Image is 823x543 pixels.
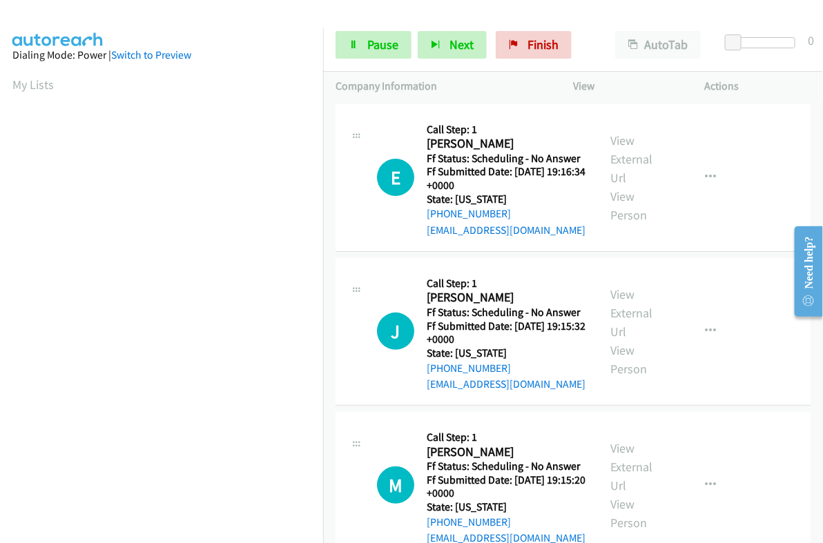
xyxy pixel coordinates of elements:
span: Next [449,37,474,52]
p: Company Information [336,78,548,95]
span: Pause [367,37,398,52]
a: My Lists [12,77,54,92]
div: Dialing Mode: Power | [12,47,311,63]
h2: [PERSON_NAME] [427,444,579,460]
a: Switch to Preview [111,48,191,61]
h5: Call Step: 1 [427,277,585,290]
div: The call is yet to be attempted [377,466,414,504]
h1: E [377,159,414,196]
a: View Person [610,496,647,531]
h5: Ff Status: Scheduling - No Answer [427,460,585,473]
span: Finish [527,37,559,52]
h2: [PERSON_NAME] [427,136,579,152]
a: [EMAIL_ADDRESS][DOMAIN_NAME] [427,224,585,237]
h5: Call Step: 1 [427,431,585,444]
h5: State: [US_STATE] [427,192,585,206]
a: View External Url [610,132,652,186]
div: The call is yet to be attempted [377,313,414,350]
a: View Person [610,342,647,377]
p: View [573,78,679,95]
a: Pause [336,31,411,59]
a: View External Url [610,286,652,339]
a: [EMAIL_ADDRESS][DOMAIN_NAME] [427,377,585,391]
div: 0 [808,31,814,50]
a: [PHONE_NUMBER] [427,207,511,220]
button: AutoTab [615,31,701,59]
h5: Ff Submitted Date: [DATE] 19:15:32 +0000 [427,319,585,346]
iframe: Resource Center [783,217,823,326]
h5: Ff Submitted Date: [DATE] 19:16:34 +0000 [427,165,585,192]
a: View Person [610,188,647,223]
a: Finish [496,31,572,59]
div: The call is yet to be attempted [377,159,414,196]
h2: [PERSON_NAME] [427,290,579,306]
p: Actions [704,78,811,95]
h5: Call Step: 1 [427,123,585,137]
a: View External Url [610,440,652,493]
button: Next [418,31,487,59]
h5: Ff Submitted Date: [DATE] 19:15:20 +0000 [427,473,585,500]
h5: State: [US_STATE] [427,500,585,514]
h1: M [377,466,414,504]
h1: J [377,313,414,350]
div: Delay between calls (in seconds) [732,37,795,48]
a: [PHONE_NUMBER] [427,515,511,529]
h5: State: [US_STATE] [427,346,585,360]
h5: Ff Status: Scheduling - No Answer [427,306,585,319]
h5: Ff Status: Scheduling - No Answer [427,152,585,166]
a: [PHONE_NUMBER] [427,362,511,375]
